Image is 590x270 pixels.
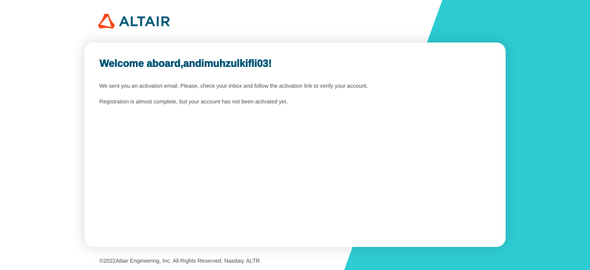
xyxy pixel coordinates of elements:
[99,258,490,264] p: © Altair Engineering, Inc. All Rights Reserved. Nasdaq: ALTR
[103,258,116,264] span: 2022
[183,58,268,69] b: andimuhzulkifli03
[98,14,170,29] img: 320px-Altair_logo.png
[99,99,490,105] unity-typography: Registration is almost complete, but your account has not been activated yet.
[99,83,490,90] unity-typography: We sent you an activation email. Please, check your inbox and follow the activation link to verif...
[99,58,490,69] unity-typography: Welcome aboard, !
